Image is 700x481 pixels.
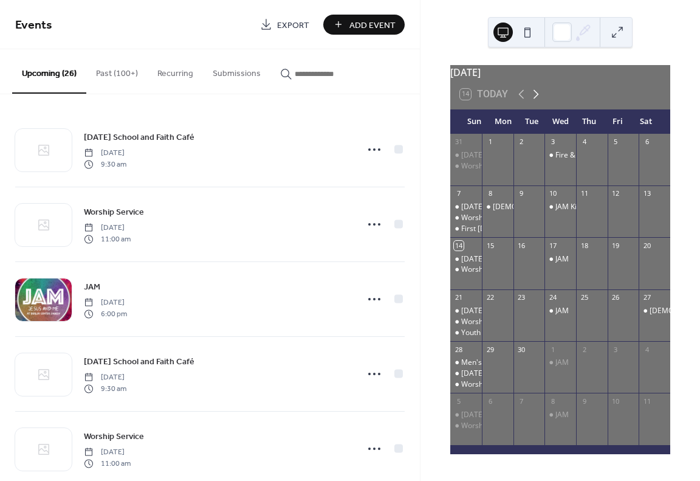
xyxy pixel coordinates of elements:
div: Men's Breakfast [461,358,516,368]
div: Fri [603,109,632,134]
div: JAM [555,410,569,420]
div: Sunday School and Faith Café [450,150,482,161]
div: Worship Service [461,213,516,223]
div: [DATE] School and Faith Café [461,410,560,420]
div: 8 [486,189,495,198]
div: 13 [642,189,651,198]
div: Sunday School and Faith Café [450,202,482,212]
div: Worship Service [461,161,516,171]
span: [DATE] School and Faith Café [84,131,194,144]
div: JAM [544,358,576,368]
div: 1 [486,137,495,147]
span: Events [15,13,52,37]
div: [DEMOGRAPHIC_DATA] Council Meeting [493,202,630,212]
div: Thu [575,109,603,134]
div: Worship Service [450,317,482,327]
div: Church Council Meeting [482,202,513,212]
div: 17 [548,241,557,250]
div: JAM [544,306,576,316]
div: Wed [546,109,575,134]
div: Sunday School and Faith Café [450,306,482,316]
div: 14 [454,241,463,250]
div: Youth Trip to White House Fruit Farm [450,328,482,338]
div: Worship Service [461,421,516,431]
div: Men's Breakfast [450,358,482,368]
div: Fire & Fellowship [544,150,576,161]
span: 9:30 am [84,159,126,170]
button: Recurring [148,49,203,92]
button: Upcoming (26) [12,49,86,94]
div: Sunday School and Faith Café [450,369,482,379]
div: Worship Service [450,161,482,171]
div: [DATE] School and Faith Café [461,306,560,316]
div: Church Cleaning Day [639,306,670,316]
div: 9 [517,189,526,198]
span: 11:00 am [84,234,131,244]
span: JAM [84,281,100,294]
span: [DATE] [84,447,131,458]
div: 2 [517,137,526,147]
div: 10 [611,396,620,406]
div: 21 [454,293,463,302]
div: 23 [517,293,526,302]
div: JAM [555,254,569,265]
a: Worship Service [84,205,144,219]
div: First [DATE] Fellowship [461,224,538,234]
div: Worship Service [450,421,482,431]
div: 27 [642,293,651,302]
div: [DATE] School and Faith Café [461,254,560,265]
div: JAM [544,254,576,265]
div: Youth Trip to [GEOGRAPHIC_DATA] [461,328,580,338]
div: Mon [489,109,517,134]
span: [DATE] [84,372,126,383]
div: 29 [486,345,495,354]
div: 15 [486,241,495,250]
a: JAM [84,280,100,294]
div: [DATE] School and Faith Café [461,150,560,161]
span: Export [277,19,309,32]
div: 7 [517,396,526,406]
div: 20 [642,241,651,250]
span: [DATE] [84,223,131,234]
div: JAM Kickoff [544,202,576,212]
div: Worship Service [461,379,516,390]
div: 22 [486,293,495,302]
span: [DATE] [84,297,127,308]
div: 25 [580,293,589,302]
div: Sun [460,109,489,134]
div: 2 [580,345,589,354]
span: 9:30 am [84,383,126,394]
span: 6:00 pm [84,308,127,319]
a: Worship Service [84,429,144,443]
span: Worship Service [84,431,144,443]
div: 28 [454,345,463,354]
button: Submissions [203,49,270,92]
span: Add Event [349,19,396,32]
span: Worship Service [84,206,144,219]
div: JAM [555,306,569,316]
span: [DATE] School and Faith Café [84,356,194,369]
div: 3 [548,137,557,147]
div: 11 [642,396,651,406]
div: JAM [555,358,569,368]
div: 19 [611,241,620,250]
div: 8 [548,396,557,406]
div: Worship Service [450,265,482,275]
div: 4 [580,137,589,147]
div: 18 [580,241,589,250]
div: Sunday School and Faith Café [450,254,482,265]
div: 7 [454,189,463,198]
div: 3 [611,345,620,354]
div: [DATE] School and Faith Café [461,369,560,379]
div: 9 [580,396,589,406]
div: 5 [454,396,463,406]
div: Worship Service [450,379,482,390]
a: [DATE] School and Faith Café [84,355,194,369]
div: Fire & Fellowship [555,150,612,161]
div: Worship Service [461,265,516,275]
div: 5 [611,137,620,147]
div: 6 [486,396,495,406]
a: Add Event [323,15,405,35]
div: Worship Service [450,213,482,223]
div: JAM Kickoff [555,202,593,212]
